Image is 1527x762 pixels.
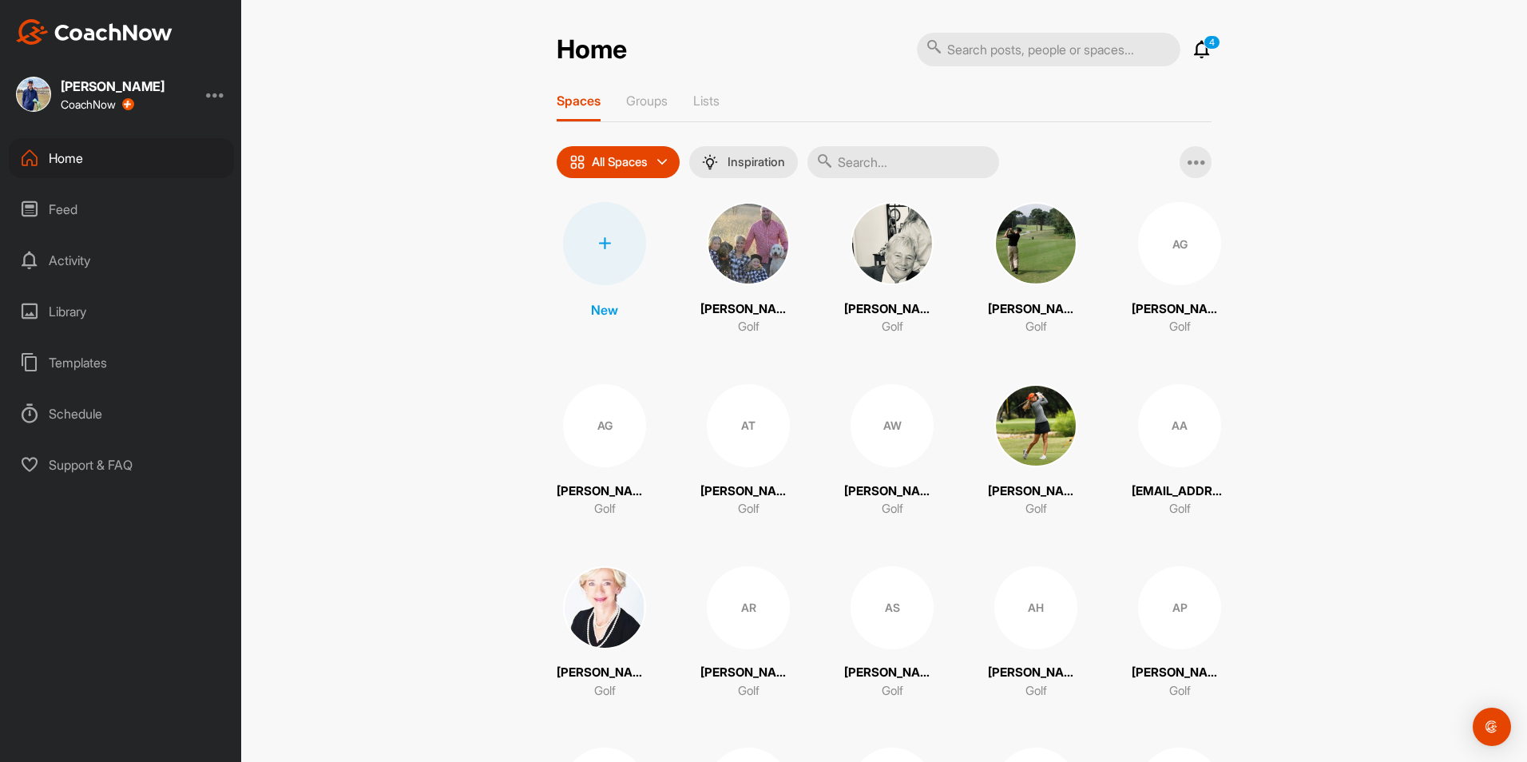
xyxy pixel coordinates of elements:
[851,566,934,649] div: AS
[988,300,1084,319] p: [PERSON_NAME]
[9,292,234,331] div: Library
[557,384,652,518] a: AG[PERSON_NAME]Golf
[700,664,796,682] p: [PERSON_NAME]
[1138,202,1221,285] div: AG
[1204,35,1220,50] p: 4
[1138,384,1221,467] div: AA
[9,189,234,229] div: Feed
[1025,682,1047,700] p: Golf
[988,664,1084,682] p: [PERSON_NAME]
[988,566,1084,700] a: AH[PERSON_NAME]Golf
[9,343,234,383] div: Templates
[1169,318,1191,336] p: Golf
[1169,682,1191,700] p: Golf
[9,138,234,178] div: Home
[1132,566,1228,700] a: AP[PERSON_NAME]Golf
[1132,482,1228,501] p: [EMAIL_ADDRESS][DOMAIN_NAME]
[563,384,646,467] div: AG
[882,500,903,518] p: Golf
[1132,384,1228,518] a: AA[EMAIL_ADDRESS][DOMAIN_NAME]Golf
[626,93,668,109] p: Groups
[988,482,1084,501] p: [PERSON_NAME]
[693,93,720,109] p: Lists
[594,682,616,700] p: Golf
[882,682,903,700] p: Golf
[16,77,51,112] img: square_8898714ae364966e4f3eca08e6afe3c4.jpg
[9,240,234,280] div: Activity
[844,202,940,336] a: [PERSON_NAME]Golf
[594,500,616,518] p: Golf
[700,300,796,319] p: [PERSON_NAME]
[994,566,1077,649] div: AH
[9,394,234,434] div: Schedule
[702,154,718,170] img: menuIcon
[707,566,790,649] div: AR
[592,156,648,169] p: All Spaces
[844,566,940,700] a: AS[PERSON_NAME]Golf
[917,33,1180,66] input: Search posts, people or spaces...
[988,384,1084,518] a: [PERSON_NAME]Golf
[851,202,934,285] img: square_6e2fc61d0e79953086680d737056c40e.jpg
[61,98,134,111] div: CoachNow
[738,500,760,518] p: Golf
[738,318,760,336] p: Golf
[1169,500,1191,518] p: Golf
[557,566,652,700] a: [PERSON_NAME]Golf
[1138,566,1221,649] div: AP
[591,300,618,319] p: New
[844,482,940,501] p: [PERSON_NAME]
[994,384,1077,467] img: square_c186cce711b9af6c49187527c6532cf8.jpg
[1025,500,1047,518] p: Golf
[9,445,234,485] div: Support & FAQ
[807,146,999,178] input: Search...
[16,19,173,45] img: CoachNow
[61,80,165,93] div: [PERSON_NAME]
[1132,300,1228,319] p: [PERSON_NAME]
[569,154,585,170] img: icon
[1473,708,1511,746] div: Open Intercom Messenger
[851,384,934,467] div: AW
[844,664,940,682] p: [PERSON_NAME]
[844,384,940,518] a: AW[PERSON_NAME]Golf
[563,566,646,649] img: square_4fd4e4572bd30849138e6fb865393eac.jpg
[728,156,785,169] p: Inspiration
[557,34,627,65] h2: Home
[700,202,796,336] a: [PERSON_NAME]Golf
[707,384,790,467] div: AT
[882,318,903,336] p: Golf
[1025,318,1047,336] p: Golf
[994,202,1077,285] img: square_14fa24b922bee0bcbd40bcf0eed4bcc5.jpg
[707,202,790,285] img: square_3af3bfe302e103cc1fea662e13f0d2f0.jpg
[557,482,652,501] p: [PERSON_NAME]
[700,384,796,518] a: AT[PERSON_NAME]Golf
[844,300,940,319] p: [PERSON_NAME]
[738,682,760,700] p: Golf
[700,482,796,501] p: [PERSON_NAME]
[1132,202,1228,336] a: AG[PERSON_NAME]Golf
[1132,664,1228,682] p: [PERSON_NAME]
[557,664,652,682] p: [PERSON_NAME]
[988,202,1084,336] a: [PERSON_NAME]Golf
[557,93,601,109] p: Spaces
[700,566,796,700] a: AR[PERSON_NAME]Golf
